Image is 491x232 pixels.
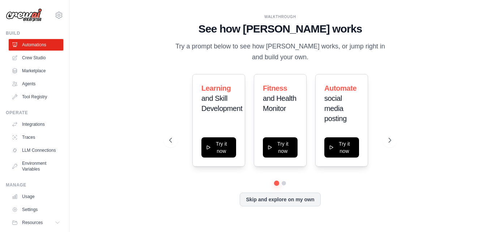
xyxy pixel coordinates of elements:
[6,8,42,22] img: Logo
[455,197,491,232] div: Widget de chat
[9,204,63,215] a: Settings
[9,145,63,156] a: LLM Connections
[324,137,359,158] button: Try it now
[201,94,242,112] span: and Skill Development
[263,94,296,112] span: and Health Monitor
[9,39,63,51] a: Automations
[455,197,491,232] iframe: Chat Widget
[169,22,391,35] h1: See how [PERSON_NAME] works
[6,30,63,36] div: Build
[9,65,63,77] a: Marketplace
[6,182,63,188] div: Manage
[169,14,391,20] div: WALKTHROUGH
[9,78,63,90] a: Agents
[9,217,63,228] button: Resources
[6,110,63,116] div: Operate
[263,84,287,92] span: Fitness
[9,158,63,175] a: Environment Variables
[9,191,63,202] a: Usage
[201,137,236,158] button: Try it now
[263,137,298,158] button: Try it now
[9,132,63,143] a: Traces
[201,84,231,92] span: Learning
[169,41,391,63] p: Try a prompt below to see how [PERSON_NAME] works, or jump right in and build your own.
[9,91,63,103] a: Tool Registry
[240,193,320,206] button: Skip and explore on my own
[324,94,347,123] span: social media posting
[9,119,63,130] a: Integrations
[9,52,63,64] a: Crew Studio
[22,220,43,225] span: Resources
[324,84,356,92] span: Automate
